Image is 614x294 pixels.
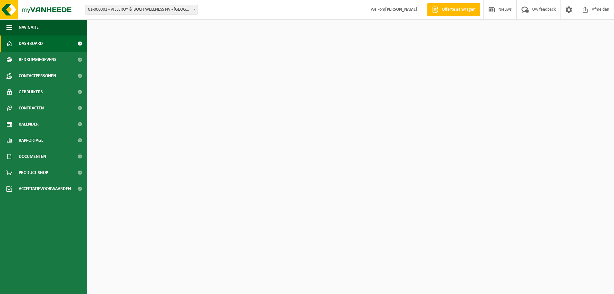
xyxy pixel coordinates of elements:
a: Offerte aanvragen [427,3,480,16]
span: Product Shop [19,165,48,181]
span: Bedrijfsgegevens [19,52,56,68]
span: Offerte aanvragen [440,6,477,13]
span: Contactpersonen [19,68,56,84]
span: Documenten [19,148,46,165]
span: Navigatie [19,19,39,35]
span: Gebruikers [19,84,43,100]
span: Kalender [19,116,39,132]
span: Contracten [19,100,44,116]
span: Rapportage [19,132,44,148]
span: Dashboard [19,35,43,52]
span: 01-000001 - VILLEROY & BOCH WELLNESS NV - ROESELARE [85,5,198,14]
span: Acceptatievoorwaarden [19,181,71,197]
strong: [PERSON_NAME] [385,7,417,12]
span: 01-000001 - VILLEROY & BOCH WELLNESS NV - ROESELARE [85,5,198,15]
